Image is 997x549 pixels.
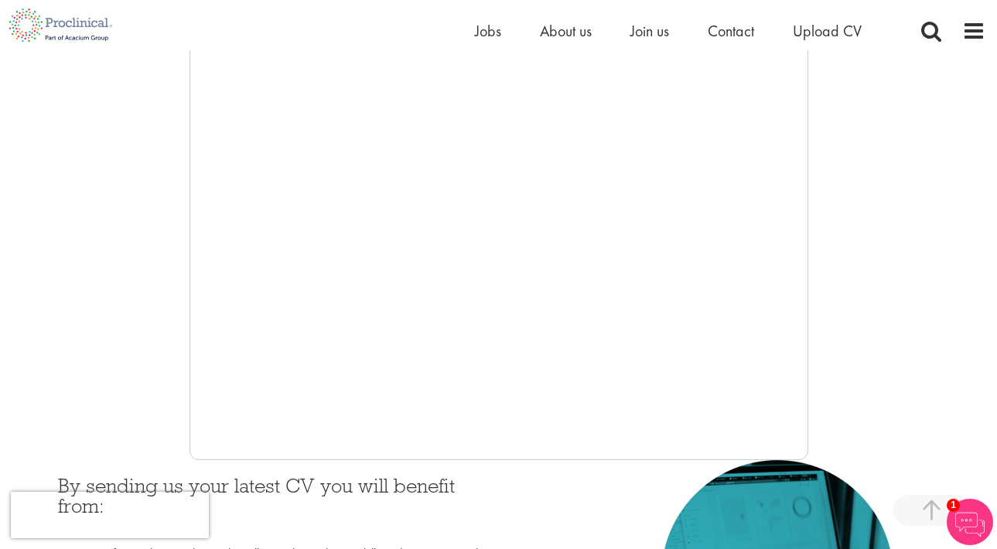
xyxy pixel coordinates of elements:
h3: By sending us your latest CV you will benefit from: [58,476,487,537]
iframe: reCAPTCHA [11,492,209,538]
a: Jobs [475,21,501,41]
span: 1 [947,499,960,512]
img: Chatbot [947,499,993,545]
a: Upload CV [793,21,862,41]
a: About us [540,21,592,41]
a: Contact [708,21,754,41]
a: Join us [630,21,669,41]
